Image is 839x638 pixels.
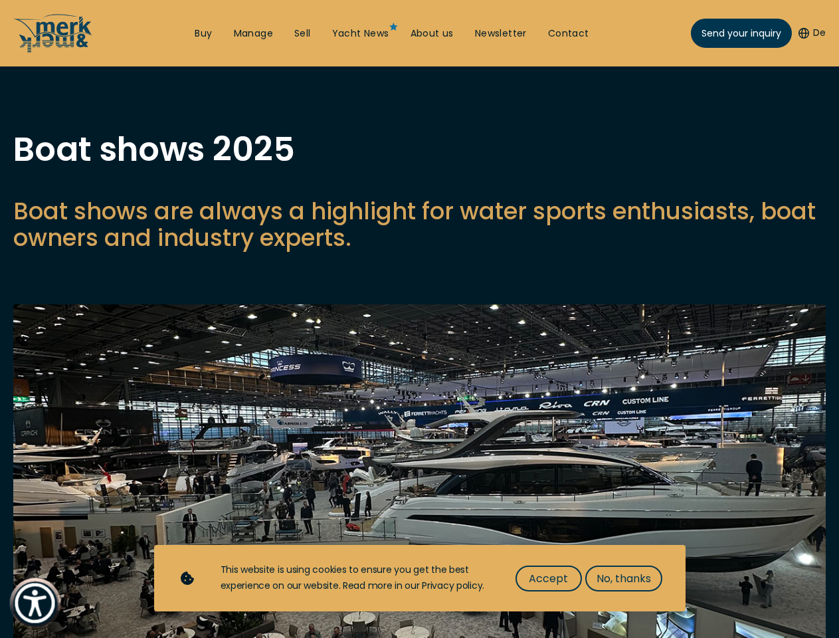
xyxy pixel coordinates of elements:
span: Accept [529,570,568,587]
span: No, thanks [597,570,651,587]
a: About us [411,27,454,41]
a: Manage [234,27,273,41]
h1: Boat shows 2025 [13,133,826,166]
button: No, thanks [585,566,662,591]
a: Privacy policy [422,579,482,592]
span: Send your inquiry [701,27,781,41]
p: Boat shows are always a highlight for water sports enthusiasts, boat owners and industry experts. [13,198,826,251]
a: Newsletter [475,27,527,41]
a: Buy [195,27,212,41]
button: De [798,27,826,40]
a: Yacht News [332,27,389,41]
a: Send your inquiry [691,19,792,48]
a: Contact [548,27,589,41]
button: Show Accessibility Preferences [11,580,59,627]
div: This website is using cookies to ensure you get the best experience on our website. Read more in ... [221,562,489,594]
a: / [13,42,93,57]
a: Sell [294,27,311,41]
button: Accept [515,566,582,591]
